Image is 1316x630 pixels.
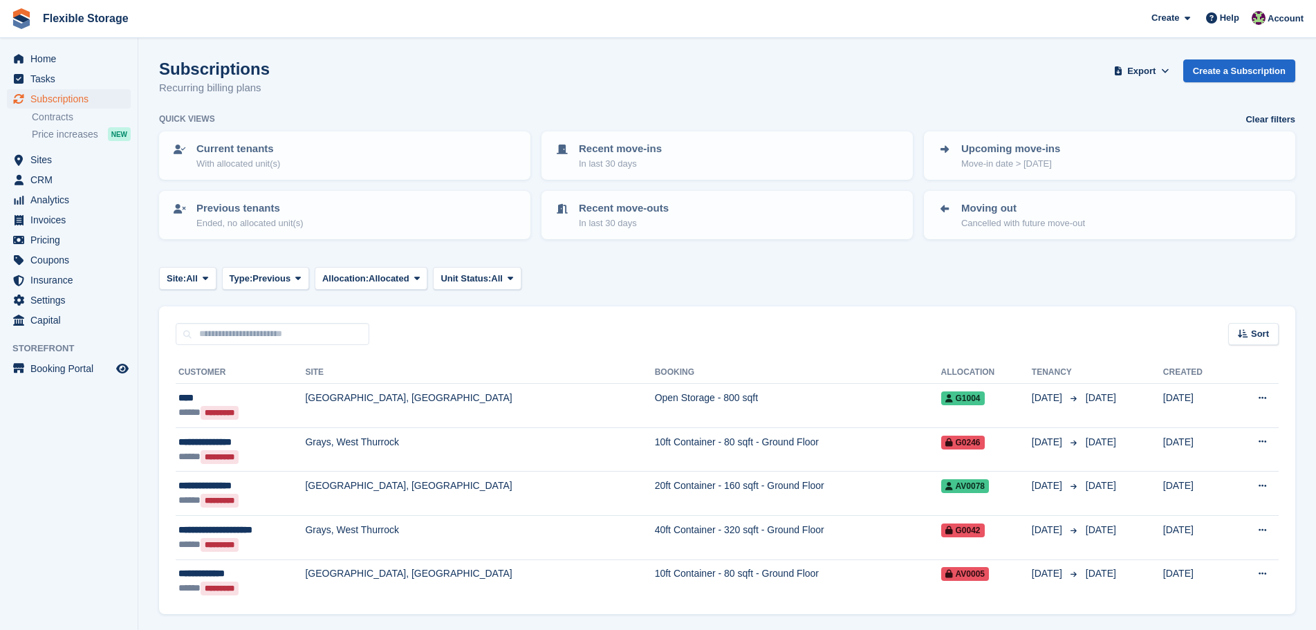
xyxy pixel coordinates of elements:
[925,133,1294,178] a: Upcoming move-ins Move-in date > [DATE]
[7,150,131,169] a: menu
[7,89,131,109] a: menu
[322,272,369,286] span: Allocation:
[160,133,529,178] a: Current tenants With allocated unit(s)
[176,362,305,384] th: Customer
[7,311,131,330] a: menu
[7,210,131,230] a: menu
[1086,524,1116,535] span: [DATE]
[30,290,113,310] span: Settings
[196,216,304,230] p: Ended, no allocated unit(s)
[941,567,989,581] span: AV0005
[30,49,113,68] span: Home
[1032,391,1065,405] span: [DATE]
[11,8,32,29] img: stora-icon-8386f47178a22dfd0bd8f6a31ec36ba5ce8667c1dd55bd0f319d3a0aa187defe.svg
[1111,59,1172,82] button: Export
[305,559,654,603] td: [GEOGRAPHIC_DATA], [GEOGRAPHIC_DATA]
[579,157,662,171] p: In last 30 days
[30,311,113,330] span: Capital
[32,111,131,124] a: Contracts
[252,272,290,286] span: Previous
[222,267,309,290] button: Type: Previous
[1086,392,1116,403] span: [DATE]
[1163,515,1230,559] td: [DATE]
[941,362,1032,384] th: Allocation
[159,113,215,125] h6: Quick views
[543,133,911,178] a: Recent move-ins In last 30 days
[7,230,131,250] a: menu
[961,141,1060,157] p: Upcoming move-ins
[1163,427,1230,472] td: [DATE]
[1086,568,1116,579] span: [DATE]
[159,80,270,96] p: Recurring billing plans
[30,170,113,189] span: CRM
[30,270,113,290] span: Insurance
[7,49,131,68] a: menu
[305,427,654,472] td: Grays, West Thurrock
[961,201,1085,216] p: Moving out
[1032,479,1065,493] span: [DATE]
[1220,11,1239,25] span: Help
[37,7,134,30] a: Flexible Storage
[7,250,131,270] a: menu
[305,384,654,428] td: [GEOGRAPHIC_DATA], [GEOGRAPHIC_DATA]
[186,272,198,286] span: All
[305,472,654,516] td: [GEOGRAPHIC_DATA], [GEOGRAPHIC_DATA]
[543,192,911,238] a: Recent move-outs In last 30 days
[1251,327,1269,341] span: Sort
[579,201,669,216] p: Recent move-outs
[961,216,1085,230] p: Cancelled with future move-out
[1163,559,1230,603] td: [DATE]
[30,69,113,89] span: Tasks
[941,391,985,405] span: G1004
[114,360,131,377] a: Preview store
[159,267,216,290] button: Site: All
[655,362,941,384] th: Booking
[30,150,113,169] span: Sites
[7,170,131,189] a: menu
[925,192,1294,238] a: Moving out Cancelled with future move-out
[655,384,941,428] td: Open Storage - 800 sqft
[1252,11,1266,25] img: Rachael Fisher
[305,362,654,384] th: Site
[160,192,529,238] a: Previous tenants Ended, no allocated unit(s)
[7,290,131,310] a: menu
[1032,435,1065,450] span: [DATE]
[30,230,113,250] span: Pricing
[941,524,985,537] span: G0042
[30,210,113,230] span: Invoices
[491,272,503,286] span: All
[1086,480,1116,491] span: [DATE]
[579,141,662,157] p: Recent move-ins
[655,427,941,472] td: 10ft Container - 80 sqft - Ground Floor
[7,190,131,210] a: menu
[941,436,985,450] span: G0246
[108,127,131,141] div: NEW
[1032,523,1065,537] span: [DATE]
[12,342,138,355] span: Storefront
[30,359,113,378] span: Booking Portal
[196,141,280,157] p: Current tenants
[655,515,941,559] td: 40ft Container - 320 sqft - Ground Floor
[30,89,113,109] span: Subscriptions
[1032,362,1080,384] th: Tenancy
[655,559,941,603] td: 10ft Container - 80 sqft - Ground Floor
[32,128,98,141] span: Price increases
[1163,362,1230,384] th: Created
[1163,384,1230,428] td: [DATE]
[230,272,253,286] span: Type:
[941,479,989,493] span: AV0078
[441,272,491,286] span: Unit Status:
[159,59,270,78] h1: Subscriptions
[1163,472,1230,516] td: [DATE]
[167,272,186,286] span: Site:
[369,272,409,286] span: Allocated
[30,250,113,270] span: Coupons
[32,127,131,142] a: Price increases NEW
[196,201,304,216] p: Previous tenants
[1127,64,1156,78] span: Export
[305,515,654,559] td: Grays, West Thurrock
[315,267,427,290] button: Allocation: Allocated
[961,157,1060,171] p: Move-in date > [DATE]
[196,157,280,171] p: With allocated unit(s)
[7,69,131,89] a: menu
